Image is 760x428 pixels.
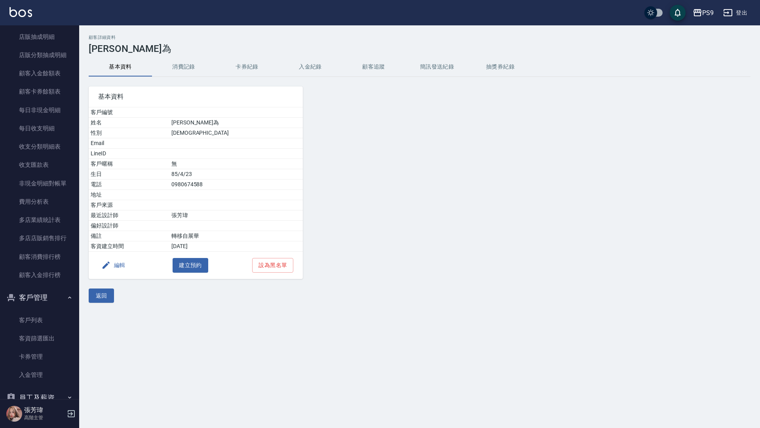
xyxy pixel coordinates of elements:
[3,82,76,101] a: 顧客卡券餘額表
[279,57,342,76] button: 入金紀錄
[169,169,303,180] td: 85/4/23
[89,169,169,180] td: 生日
[24,406,65,414] h5: 張芳瑋
[3,366,76,384] a: 入金管理
[24,414,65,421] p: 高階主管
[469,57,532,76] button: 抽獎券紀錄
[89,107,169,118] td: 客戶編號
[98,93,293,101] span: 基本資料
[3,193,76,211] a: 費用分析表
[3,46,76,64] a: 店販分類抽成明細
[3,211,76,229] a: 多店業績統計表
[3,28,76,46] a: 店販抽成明細
[6,406,22,422] img: Person
[169,210,303,221] td: 張芳瑋
[3,311,76,329] a: 客戶列表
[89,118,169,128] td: 姓名
[342,57,405,76] button: 顧客追蹤
[169,241,303,252] td: [DATE]
[3,119,76,138] a: 每日收支明細
[169,159,303,169] td: 無
[89,241,169,252] td: 客資建立時間
[3,174,76,193] a: 非現金明細對帳單
[3,138,76,156] a: 收支分類明細表
[252,258,293,273] button: 設為黑名單
[3,101,76,119] a: 每日非現金明細
[89,159,169,169] td: 客戶暱稱
[720,6,750,20] button: 登出
[3,248,76,266] a: 顧客消費排行榜
[3,329,76,348] a: 客資篩選匯出
[3,388,76,408] button: 員工及薪資
[89,128,169,138] td: 性別
[89,35,750,40] h2: 顧客詳細資料
[89,43,750,54] h3: [PERSON_NAME]為
[405,57,469,76] button: 簡訊發送紀錄
[89,289,114,303] button: 返回
[89,190,169,200] td: 地址
[89,149,169,159] td: LineID
[215,57,279,76] button: 卡券紀錄
[89,210,169,221] td: 最近設計師
[3,64,76,82] a: 顧客入金餘額表
[169,231,303,241] td: 轉移自展華
[89,180,169,190] td: 電話
[3,266,76,284] a: 顧客入金排行榜
[152,57,215,76] button: 消費記錄
[670,5,686,21] button: save
[89,200,169,210] td: 客戶來源
[9,7,32,17] img: Logo
[89,138,169,149] td: Email
[3,229,76,247] a: 多店店販銷售排行
[3,348,76,366] a: 卡券管理
[89,221,169,231] td: 偏好設計師
[173,258,208,273] button: 建立預約
[169,128,303,138] td: [DEMOGRAPHIC_DATA]
[89,231,169,241] td: 備註
[3,287,76,308] button: 客戶管理
[89,57,152,76] button: 基本資料
[3,156,76,174] a: 收支匯款表
[169,118,303,128] td: [PERSON_NAME]為
[702,8,714,18] div: PS9
[169,180,303,190] td: 0980674588
[690,5,717,21] button: PS9
[98,258,129,273] button: 編輯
